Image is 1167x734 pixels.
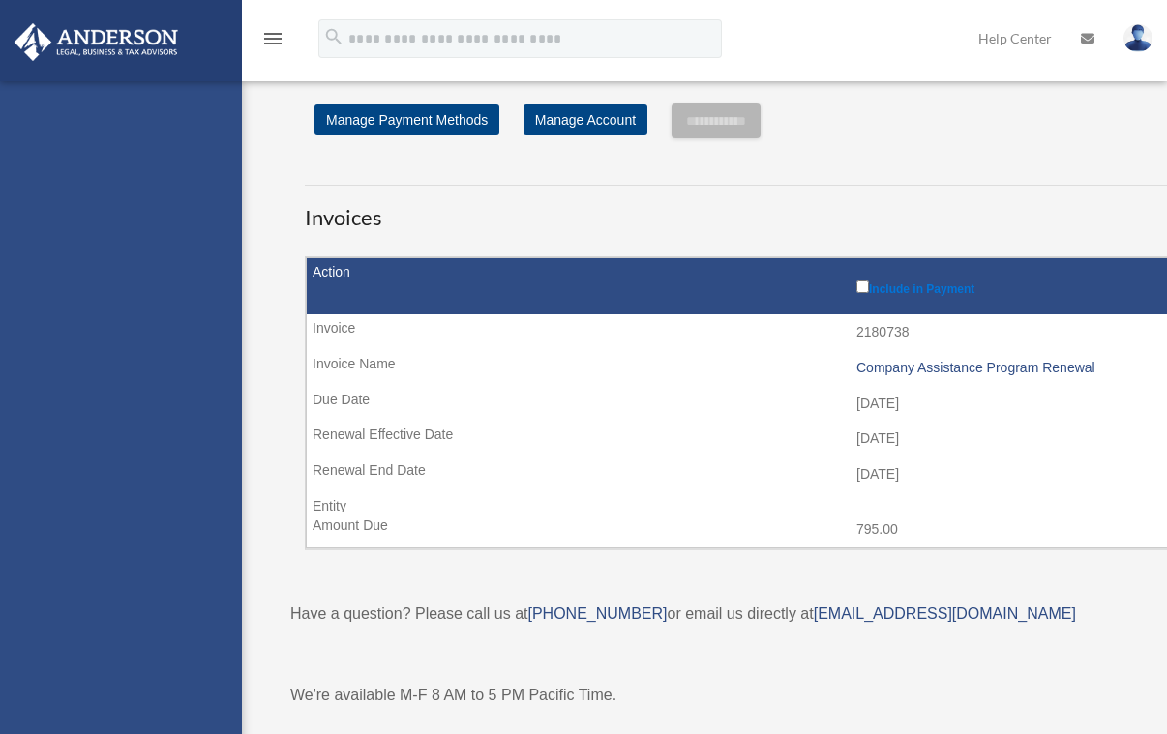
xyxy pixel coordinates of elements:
a: menu [261,34,284,50]
img: User Pic [1123,24,1152,52]
a: Manage Payment Methods [314,104,499,135]
a: [PHONE_NUMBER] [527,605,667,622]
i: menu [261,27,284,50]
a: [EMAIL_ADDRESS][DOMAIN_NAME] [814,605,1076,622]
img: Anderson Advisors Platinum Portal [9,23,184,61]
input: Include in Payment [856,280,869,293]
a: Manage Account [524,104,647,135]
i: search [323,26,344,47]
